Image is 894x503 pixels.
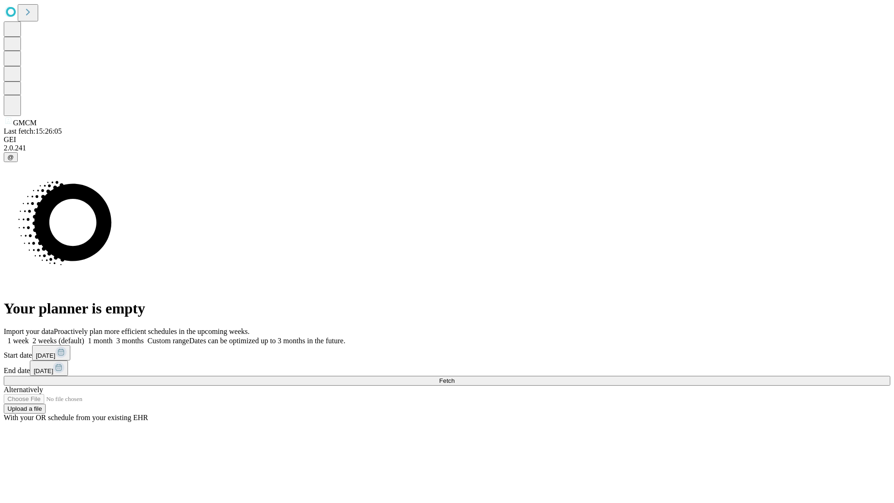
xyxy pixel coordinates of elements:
[4,404,46,414] button: Upload a file
[4,414,148,421] span: With your OR schedule from your existing EHR
[4,136,890,144] div: GEI
[4,345,890,360] div: Start date
[36,352,55,359] span: [DATE]
[4,127,62,135] span: Last fetch: 15:26:05
[88,337,113,345] span: 1 month
[32,345,70,360] button: [DATE]
[4,300,890,317] h1: Your planner is empty
[33,337,84,345] span: 2 weeks (default)
[4,327,54,335] span: Import your data
[30,360,68,376] button: [DATE]
[34,367,53,374] span: [DATE]
[439,377,454,384] span: Fetch
[4,144,890,152] div: 2.0.241
[7,337,29,345] span: 1 week
[4,386,43,394] span: Alternatively
[54,327,250,335] span: Proactively plan more efficient schedules in the upcoming weeks.
[7,154,14,161] span: @
[189,337,345,345] span: Dates can be optimized up to 3 months in the future.
[148,337,189,345] span: Custom range
[116,337,144,345] span: 3 months
[4,376,890,386] button: Fetch
[13,119,37,127] span: GMCM
[4,360,890,376] div: End date
[4,152,18,162] button: @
